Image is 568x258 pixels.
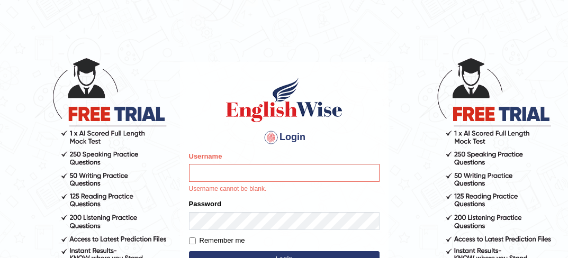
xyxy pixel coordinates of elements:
input: Remember me [189,237,196,244]
p: Username cannot be blank. [189,185,380,194]
label: Username [189,151,222,161]
h4: Login [189,129,380,146]
label: Password [189,199,221,209]
img: Logo of English Wise sign in for intelligent practice with AI [224,76,345,124]
label: Remember me [189,235,245,246]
